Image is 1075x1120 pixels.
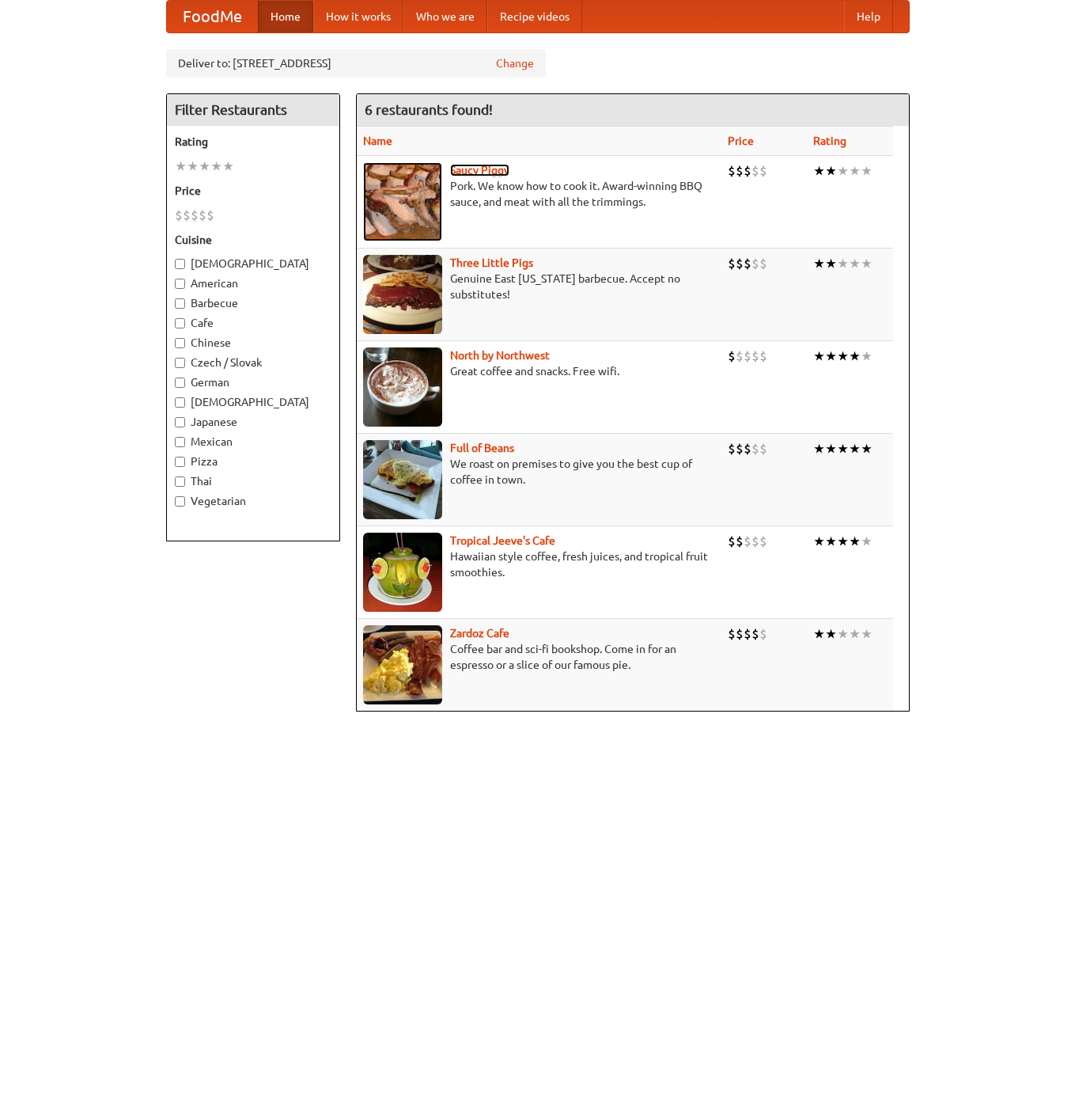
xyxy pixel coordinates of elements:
li: $ [736,533,744,550]
label: Mexican [175,434,331,450]
li: $ [759,440,767,457]
label: Cafe [175,315,331,331]
input: Pizza [175,457,185,467]
li: $ [759,255,767,272]
b: Three Little Pigs [450,256,533,269]
li: ★ [813,533,825,550]
li: $ [736,255,744,272]
li: $ [728,162,736,180]
input: Japanese [175,417,185,427]
a: Name [363,135,392,147]
li: ★ [187,158,199,175]
li: $ [744,347,751,365]
p: Pork. We know how to cook it. Award-winning BBQ sauce, and meat with all the trimmings. [363,178,716,210]
label: Thai [175,473,331,489]
a: Change [496,55,534,71]
img: littlepigs.jpg [363,255,442,334]
li: ★ [837,255,849,272]
li: ★ [861,347,872,365]
li: $ [728,255,736,272]
a: How it works [313,1,403,32]
a: Price [728,135,754,147]
input: Chinese [175,338,185,348]
h5: Rating [175,134,331,150]
h5: Cuisine [175,232,331,248]
a: Saucy Piggy [450,164,509,177]
input: [DEMOGRAPHIC_DATA] [175,259,185,269]
img: north.jpg [363,347,442,427]
label: Vegetarian [175,493,331,509]
a: Rating [813,135,846,147]
li: ★ [825,625,837,643]
li: $ [175,207,183,224]
li: $ [751,255,759,272]
li: ★ [825,162,837,180]
li: $ [744,625,751,643]
li: ★ [825,440,837,457]
li: ★ [175,158,187,175]
label: [DEMOGRAPHIC_DATA] [175,256,331,271]
li: $ [736,440,744,457]
li: ★ [837,162,849,180]
li: $ [183,207,191,224]
li: ★ [849,533,861,550]
p: Great coffee and snacks. Free wifi. [363,363,716,379]
label: Czech / Slovak [175,355,331,370]
label: German [175,374,331,390]
li: ★ [861,440,872,457]
li: $ [206,207,214,224]
p: We roast on premises to give you the best cup of coffee in town. [363,456,716,488]
li: ★ [813,162,825,180]
li: ★ [825,255,837,272]
li: ★ [210,158,222,175]
a: Recipe videos [487,1,582,32]
input: Cafe [175,318,185,328]
li: $ [199,207,206,224]
li: $ [751,625,759,643]
li: ★ [849,347,861,365]
li: $ [751,440,759,457]
a: North by Northwest [450,349,550,362]
li: $ [191,207,199,224]
li: $ [736,625,744,643]
input: Barbecue [175,298,185,309]
li: ★ [813,625,825,643]
li: $ [744,255,751,272]
input: Mexican [175,437,185,447]
li: $ [728,440,736,457]
li: ★ [861,162,872,180]
input: German [175,378,185,388]
img: beans.jpg [363,440,442,519]
label: Barbecue [175,295,331,311]
li: ★ [813,440,825,457]
li: ★ [837,347,849,365]
li: $ [736,162,744,180]
li: $ [751,533,759,550]
b: Zardoz Cafe [450,627,509,640]
label: [DEMOGRAPHIC_DATA] [175,394,331,410]
label: Japanese [175,414,331,430]
li: $ [759,347,767,365]
p: Hawaiian style coffee, fresh juices, and tropical fruit smoothies. [363,549,716,580]
li: ★ [825,533,837,550]
li: $ [751,162,759,180]
li: ★ [849,162,861,180]
h5: Price [175,183,331,199]
img: jeeves.jpg [363,533,442,612]
label: Pizza [175,454,331,469]
a: Tropical Jeeve's Cafe [450,534,555,547]
div: Deliver to: [STREET_ADDRESS] [166,49,546,78]
li: ★ [861,255,872,272]
li: ★ [837,440,849,457]
img: zardoz.jpg [363,625,442,704]
li: ★ [849,255,861,272]
li: $ [728,533,736,550]
input: American [175,279,185,289]
p: Genuine East [US_STATE] barbecue. Accept no substitutes! [363,271,716,302]
li: $ [744,162,751,180]
li: ★ [813,255,825,272]
h4: Filter Restaurants [167,94,339,126]
li: ★ [861,533,872,550]
a: FoodMe [167,1,258,32]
